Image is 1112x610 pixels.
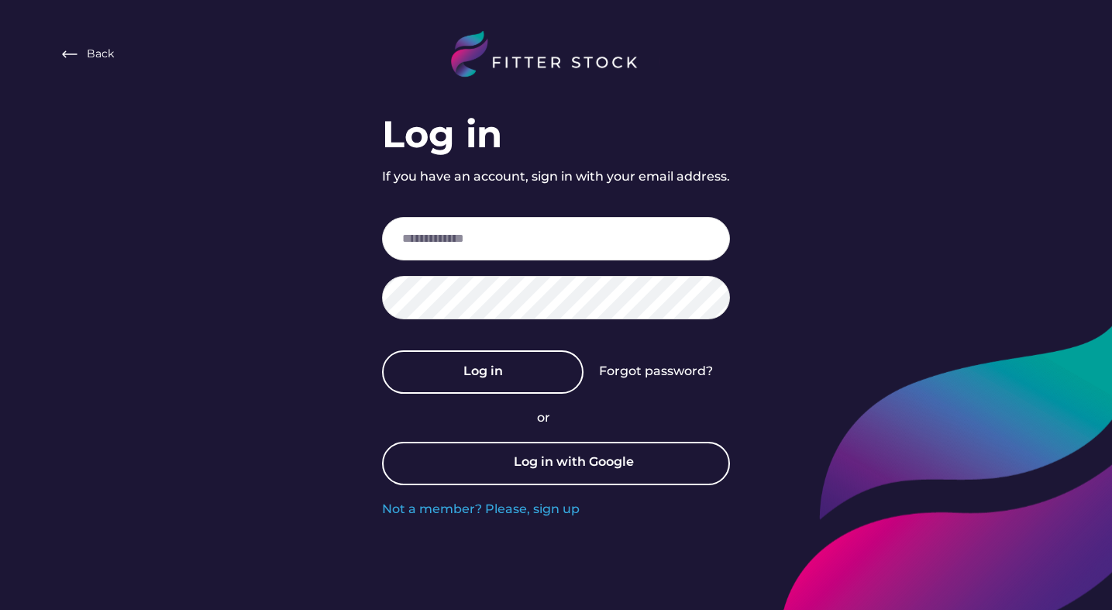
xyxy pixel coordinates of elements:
[599,363,713,380] div: Forgot password?
[60,45,79,64] img: Frame%20%282%29.svg
[382,501,580,518] div: Not a member? Please, sign up
[479,452,502,475] img: yH5BAEAAAAALAAAAAABAAEAAAIBRAA7
[451,31,660,78] img: LOGO%20%282%29.svg
[537,409,576,426] div: or
[382,350,584,394] button: Log in
[87,47,114,62] div: Back
[382,109,502,160] div: Log in
[514,453,634,474] div: Log in with Google
[382,168,730,185] div: If you have an account, sign in with your email address.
